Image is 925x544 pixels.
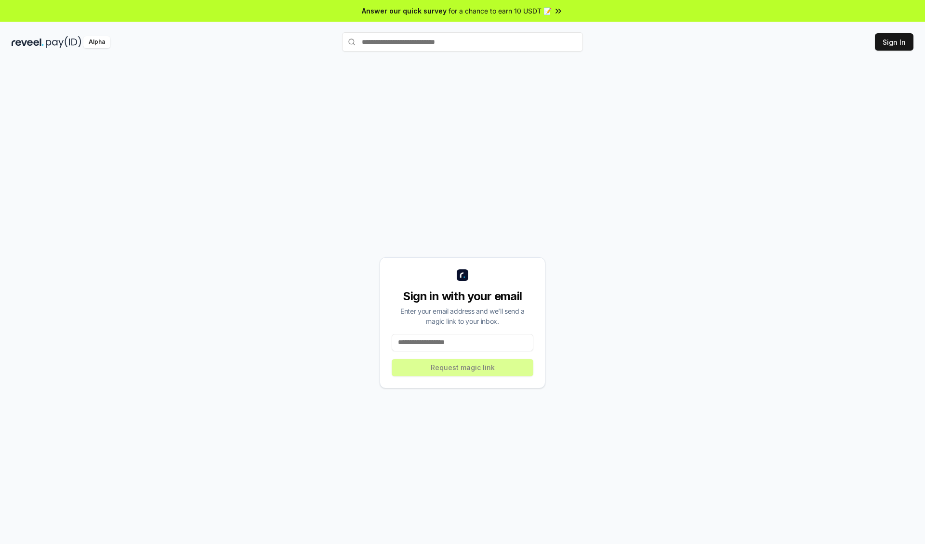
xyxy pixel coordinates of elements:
div: Enter your email address and we’ll send a magic link to your inbox. [392,306,533,326]
div: Alpha [83,36,110,48]
img: logo_small [457,269,468,281]
span: Answer our quick survey [362,6,447,16]
div: Sign in with your email [392,289,533,304]
img: pay_id [46,36,81,48]
span: for a chance to earn 10 USDT 📝 [449,6,552,16]
img: reveel_dark [12,36,44,48]
button: Sign In [875,33,913,51]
